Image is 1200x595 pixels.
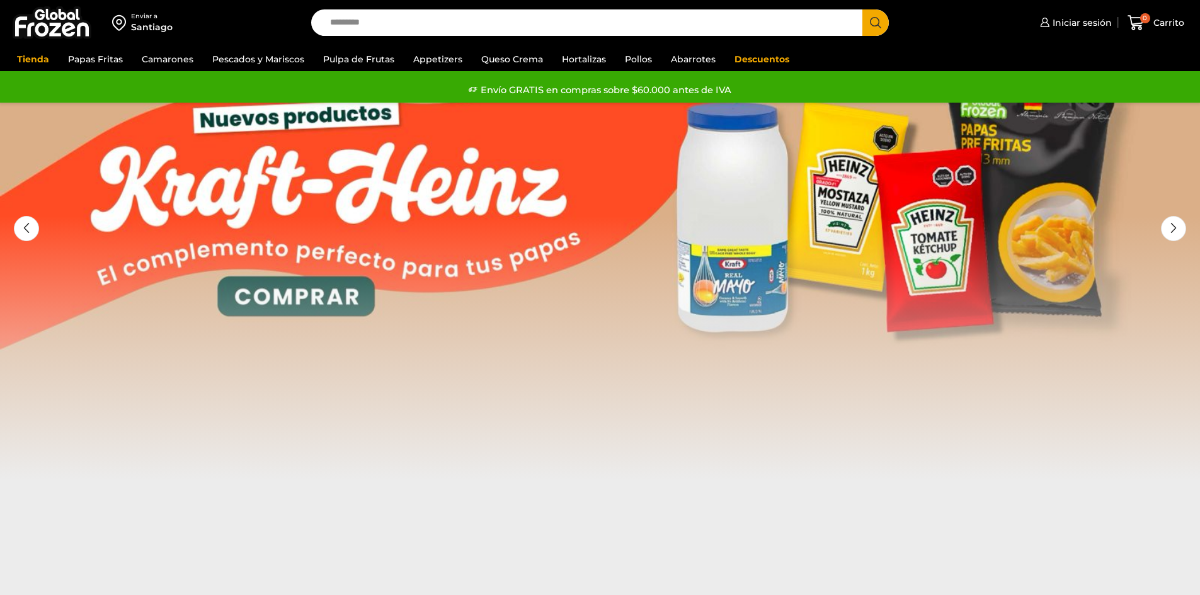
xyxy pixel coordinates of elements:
img: address-field-icon.svg [112,12,131,33]
a: Papas Fritas [62,47,129,71]
a: Appetizers [407,47,469,71]
a: Pulpa de Frutas [317,47,401,71]
a: Tienda [11,47,55,71]
button: Search button [862,9,889,36]
span: Carrito [1150,16,1184,29]
a: 0 Carrito [1124,8,1187,38]
a: Queso Crema [475,47,549,71]
a: Camarones [135,47,200,71]
div: Enviar a [131,12,173,21]
span: Iniciar sesión [1049,16,1112,29]
a: Pescados y Mariscos [206,47,311,71]
a: Pollos [619,47,658,71]
a: Abarrotes [665,47,722,71]
span: 0 [1140,13,1150,23]
a: Iniciar sesión [1037,10,1112,35]
div: Santiago [131,21,173,33]
a: Descuentos [728,47,796,71]
a: Hortalizas [556,47,612,71]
